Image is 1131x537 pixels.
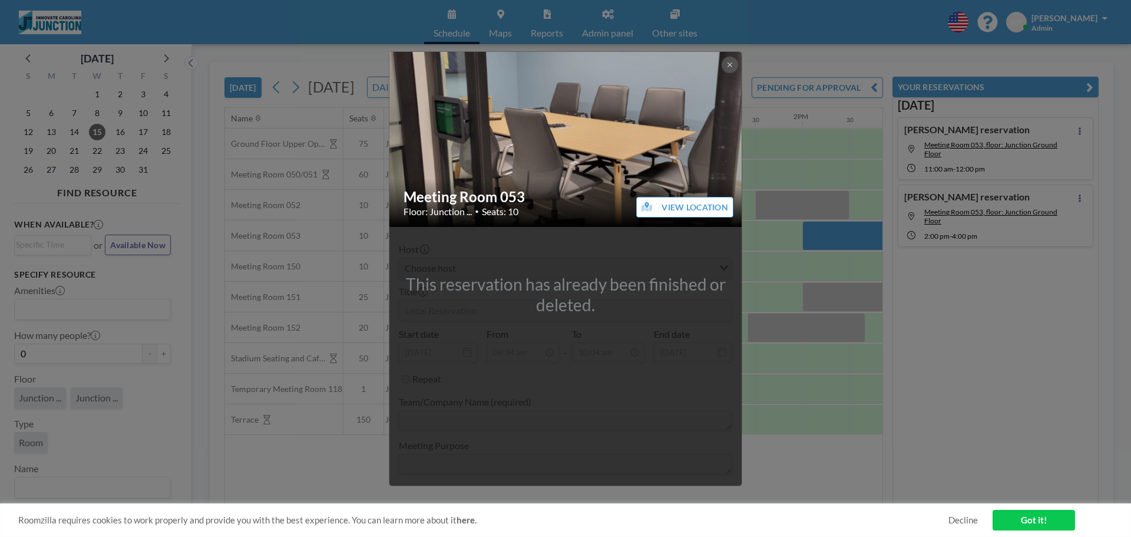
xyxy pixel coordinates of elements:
span: Floor: Junction ... [404,206,472,218]
span: Roomzilla requires cookies to work properly and provide you with the best experience. You can lea... [18,515,948,526]
span: Seats: 10 [482,206,518,218]
a: here. [457,515,477,525]
a: Decline [948,515,978,526]
span: • [475,207,479,216]
h2: Meeting Room 053 [404,188,729,206]
img: 537.jpg [389,51,743,228]
button: VIEW LOCATION [636,197,733,218]
a: Got it! [993,510,1075,531]
div: This reservation has already been finished or deleted. [389,274,742,315]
